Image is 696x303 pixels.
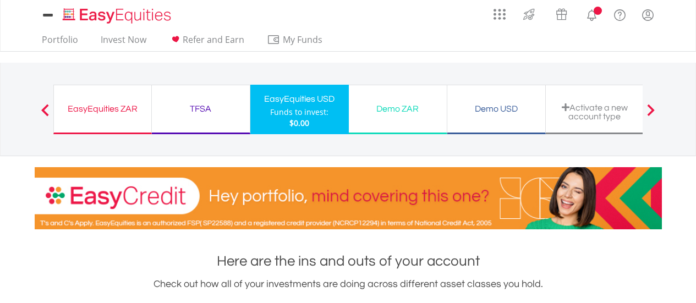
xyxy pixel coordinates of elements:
[37,34,83,51] a: Portfolio
[552,103,637,121] div: Activate a new account type
[35,251,662,271] h1: Here are the ins and outs of your account
[61,101,145,117] div: EasyEquities ZAR
[96,34,151,51] a: Invest Now
[289,118,309,128] span: $0.00
[158,101,243,117] div: TFSA
[58,3,176,25] a: Home page
[183,34,244,46] span: Refer and Earn
[355,101,440,117] div: Demo ZAR
[545,3,578,23] a: Vouchers
[486,3,513,20] a: AppsGrid
[606,3,634,25] a: FAQ's and Support
[634,3,662,27] a: My Profile
[578,3,606,25] a: Notifications
[61,7,176,25] img: EasyEquities_Logo.png
[270,107,328,118] div: Funds to invest:
[520,5,538,23] img: thrive-v2.svg
[35,167,662,229] img: EasyCredit Promotion Banner
[454,101,539,117] div: Demo USD
[267,32,339,47] span: My Funds
[165,34,249,51] a: Refer and Earn
[257,91,342,107] div: EasyEquities USD
[552,5,571,23] img: vouchers-v2.svg
[494,8,506,20] img: grid-menu-icon.svg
